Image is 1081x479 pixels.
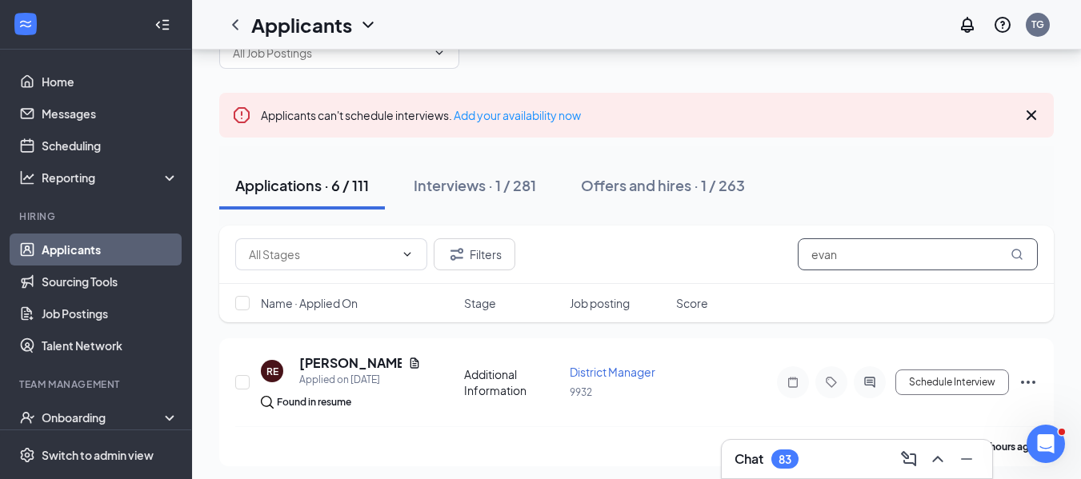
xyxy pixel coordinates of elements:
a: Messages [42,98,178,130]
div: Reporting [42,170,179,186]
div: TG [1031,18,1044,31]
a: Sourcing Tools [42,265,178,297]
input: Search in applications [798,238,1038,270]
div: Switch to admin view [42,447,154,463]
a: Scheduling [42,130,178,162]
svg: ActiveChat [860,376,879,389]
span: Stage [464,295,496,311]
div: Applications · 6 / 111 [235,175,369,195]
span: Name · Applied On [261,295,358,311]
svg: Document [408,357,421,369]
button: Minimize [954,446,979,472]
div: Found in resume [277,394,351,410]
div: Team Management [19,377,175,391]
svg: ComposeMessage [899,449,919,469]
div: Onboarding [42,409,165,425]
svg: ChevronDown [433,46,446,59]
span: Score [676,295,708,311]
h3: Chat [735,450,763,468]
a: Home [42,66,178,98]
svg: WorkstreamLogo [18,16,34,32]
div: Interviews · 1 / 281 [414,175,536,195]
div: Offers and hires · 1 / 263 [581,175,745,195]
svg: MagnifyingGlass [1011,248,1023,261]
a: Applicants [42,234,178,265]
div: Applied on [DATE] [299,372,421,388]
svg: Filter [447,245,466,264]
button: Filter Filters [434,238,515,270]
a: Job Postings [42,297,178,329]
svg: Settings [19,447,35,463]
svg: ChevronDown [358,15,378,34]
button: ChevronUp [925,446,951,472]
div: RE [266,365,278,378]
svg: ChevronDown [401,248,414,261]
div: 83 [779,453,791,466]
h1: Applicants [251,11,352,38]
div: Hiring [19,210,175,223]
svg: Tag [822,376,841,389]
svg: UserCheck [19,409,35,425]
span: District Manager [570,365,655,379]
svg: Ellipses [1019,373,1038,392]
svg: ChevronLeft [226,15,245,34]
svg: Minimize [957,449,976,469]
svg: Cross [1022,106,1041,125]
div: Additional Information [464,366,561,398]
a: Talent Network [42,329,178,361]
iframe: Intercom live chat [1027,425,1065,463]
button: ComposeMessage [896,446,922,472]
svg: Error [232,106,251,125]
input: All Stages [249,245,394,263]
svg: Analysis [19,170,35,186]
input: All Job Postings [233,44,426,62]
svg: Notifications [958,15,977,34]
b: 21 hours ago [977,441,1035,453]
h5: [PERSON_NAME] [299,354,402,372]
span: Job posting [570,295,630,311]
svg: Collapse [154,17,170,33]
span: Applicants can't schedule interviews. [261,108,581,122]
svg: Note [783,376,803,389]
svg: ChevronUp [928,449,947,469]
a: Add your availability now [454,108,581,122]
button: Schedule Interview [895,369,1009,395]
img: search.bf7aa3482b7795d4f01b.svg [261,396,274,409]
span: 9932 [570,386,592,398]
svg: QuestionInfo [993,15,1012,34]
